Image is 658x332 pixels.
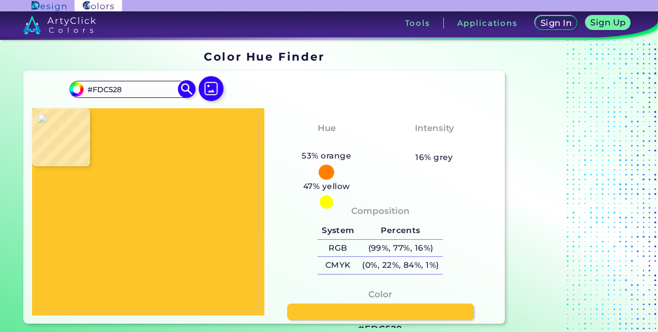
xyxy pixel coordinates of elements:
[318,257,358,274] h5: CMYK
[358,240,443,257] h5: (99%, 77%, 16%)
[457,19,518,27] h3: Applications
[415,121,454,136] h4: Intensity
[358,222,443,239] h5: Percents
[204,49,324,64] h1: Color Hue Finder
[509,47,638,328] iframe: Advertisement
[368,287,392,302] h4: Color
[298,149,355,163] h5: 53% orange
[405,19,430,27] h3: Tools
[318,121,336,136] h4: Hue
[358,257,443,274] h5: (0%, 22%, 84%, 1%)
[32,1,66,11] img: ArtyClick Design logo
[407,137,462,150] h3: Moderate
[299,180,354,193] h5: 47% yellow
[318,222,358,239] h5: System
[592,19,624,26] h5: Sign Up
[588,17,629,30] a: Sign Up
[199,76,223,101] img: icon picture
[537,17,576,30] a: Sign In
[84,82,180,96] input: type color..
[287,137,366,150] h3: Orange-Yellow
[178,80,196,98] img: icon search
[318,240,358,257] h5: RGB
[351,204,410,219] h4: Composition
[542,19,570,27] h5: Sign In
[37,113,259,310] img: d4bde3fe-d055-4bc3-93db-6106fd33e44f
[415,151,453,164] h5: 16% grey
[23,16,96,34] img: logo_artyclick_colors_white.svg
